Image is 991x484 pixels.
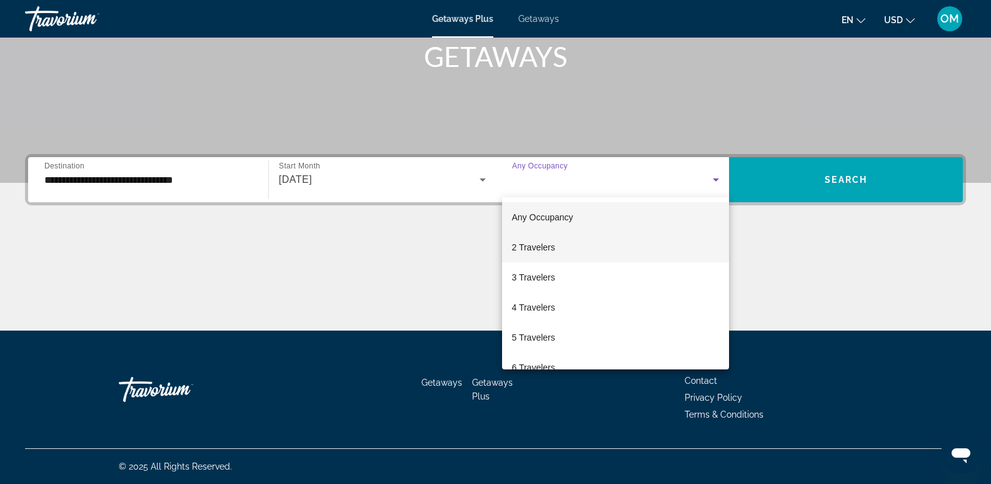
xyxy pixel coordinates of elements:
span: 3 Travelers [512,270,555,285]
span: Any Occupancy [512,212,573,222]
span: 5 Travelers [512,330,555,345]
span: 2 Travelers [512,240,555,255]
span: 4 Travelers [512,300,555,315]
iframe: Button to launch messaging window [941,434,981,474]
span: 6 Travelers [512,360,555,375]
